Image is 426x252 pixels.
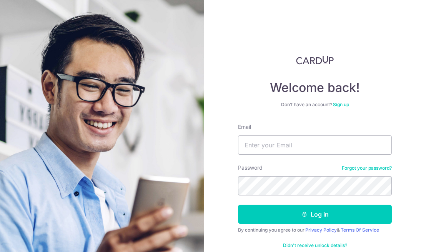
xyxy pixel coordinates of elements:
[342,165,392,171] a: Forgot your password?
[238,164,263,172] label: Password
[238,123,251,131] label: Email
[238,102,392,108] div: Don’t have an account?
[238,80,392,95] h4: Welcome back!
[283,242,347,249] a: Didn't receive unlock details?
[305,227,337,233] a: Privacy Policy
[238,227,392,233] div: By continuing you agree to our &
[238,135,392,155] input: Enter your Email
[296,55,334,65] img: CardUp Logo
[333,102,349,107] a: Sign up
[238,205,392,224] button: Log in
[341,227,379,233] a: Terms Of Service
